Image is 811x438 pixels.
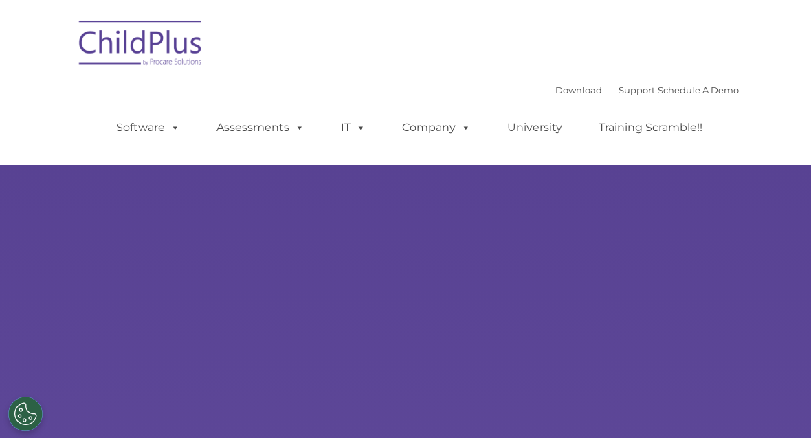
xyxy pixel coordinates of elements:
[619,84,655,95] a: Support
[203,114,318,141] a: Assessments
[8,397,43,431] button: Cookies Settings
[388,114,485,141] a: Company
[658,84,739,95] a: Schedule A Demo
[555,84,739,95] font: |
[555,84,602,95] a: Download
[585,114,716,141] a: Training Scramble!!
[493,114,576,141] a: University
[327,114,379,141] a: IT
[72,11,210,80] img: ChildPlus by Procare Solutions
[102,114,194,141] a: Software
